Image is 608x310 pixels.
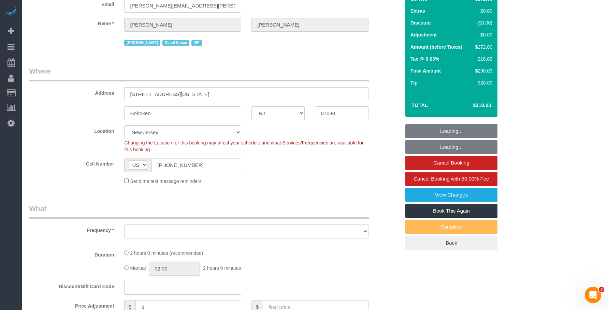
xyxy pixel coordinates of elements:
input: Cell Number [151,158,241,172]
span: Changing the Location for this booking may affect your schedule and what Services/Frequencies are... [124,140,363,152]
label: Discount/Gift Card Code [24,281,119,290]
input: Last Name [251,18,368,32]
label: Duration [24,249,119,258]
label: Cell Number [24,158,119,167]
span: 2 hours 0 minutes (recommended) [130,250,203,256]
a: Cancel Booking [405,156,497,170]
span: Send me text message reminders [130,179,201,184]
input: Zip Code [315,106,368,120]
div: $20.00 [473,79,492,86]
label: Tip [410,79,418,86]
span: Retail Space [162,40,189,46]
label: Tax @ 6.63% [410,56,439,62]
input: First Name [124,18,241,32]
label: Location [24,125,119,135]
a: Back [405,236,497,250]
div: $18.03 [473,56,492,62]
img: Automaid Logo [4,7,18,16]
div: $0.00 [473,7,492,14]
span: [PERSON_NAME] [124,40,160,46]
label: Final Amount [410,67,441,74]
span: 3 [599,287,604,292]
span: 2 hours 0 minutes [203,265,241,271]
label: Price Adjustment [24,300,119,309]
legend: What [29,203,369,219]
span: Manual [130,265,146,271]
span: Cancel Booking with 50.00% Fee [414,176,489,182]
span: VIP [191,40,202,46]
label: Address [24,87,119,96]
label: Name * [24,18,119,27]
label: Extras [410,7,425,14]
a: Cancel Booking with 50.00% Fee [405,172,497,186]
div: $272.00 [473,44,492,50]
legend: Where [29,66,369,81]
iframe: Intercom live chat [585,287,601,303]
label: Amount (before Taxes) [410,44,462,50]
a: Book This Again [405,204,497,218]
div: $0.00 [473,31,492,38]
div: ($0.00) [473,19,492,26]
strong: Total [411,102,428,108]
input: City [124,106,241,120]
div: $290.03 [473,67,492,74]
label: Frequency * [24,224,119,234]
a: View Changes [405,188,497,202]
label: Discount [410,19,431,26]
label: Adjustment [410,31,437,38]
h4: $310.03 [452,103,491,108]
